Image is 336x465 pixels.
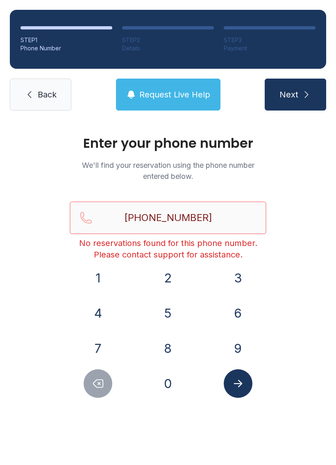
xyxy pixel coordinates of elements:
div: Details [122,44,214,52]
p: We'll find your reservation using the phone number entered below. [70,160,266,182]
input: Reservation phone number [70,201,266,234]
button: Submit lookup form [224,369,252,398]
button: 9 [224,334,252,363]
button: Delete number [84,369,112,398]
button: 3 [224,264,252,292]
button: 0 [154,369,182,398]
h1: Enter your phone number [70,137,266,150]
span: Next [279,89,298,100]
button: 2 [154,264,182,292]
div: STEP 3 [224,36,316,44]
button: 4 [84,299,112,327]
div: No reservations found for this phone number. Please contact support for assistance. [70,237,266,260]
button: 5 [154,299,182,327]
div: Payment [224,44,316,52]
div: STEP 1 [20,36,112,44]
button: 7 [84,334,112,363]
div: Phone Number [20,44,112,52]
span: Request Live Help [139,89,210,100]
button: 8 [154,334,182,363]
button: 6 [224,299,252,327]
span: Back [38,89,57,100]
button: 1 [84,264,112,292]
div: STEP 2 [122,36,214,44]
